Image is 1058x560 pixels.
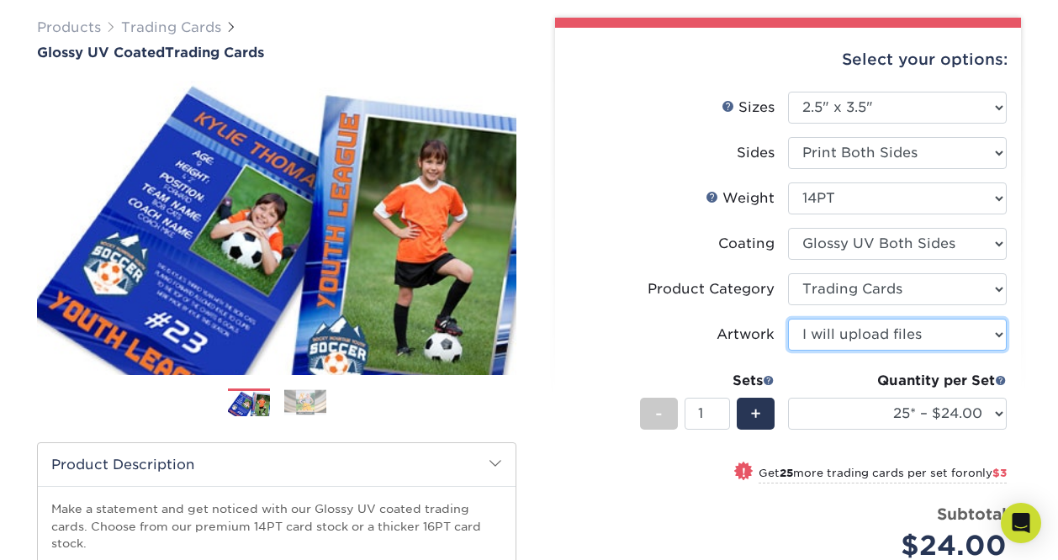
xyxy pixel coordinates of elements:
img: Trading Cards 01 [228,389,270,419]
div: Sizes [722,98,775,118]
span: Glossy UV Coated [37,45,165,61]
strong: Subtotal [937,505,1007,523]
a: Products [37,19,101,35]
a: Glossy UV CoatedTrading Cards [37,45,516,61]
span: only [968,467,1007,479]
div: Weight [706,188,775,209]
div: Quantity per Set [788,371,1007,391]
small: Get more trading cards per set for [759,467,1007,483]
span: $3 [992,467,1007,479]
img: Trading Cards 02 [284,389,326,415]
span: ! [742,463,746,481]
div: Select your options: [569,28,1008,92]
div: Sides [737,143,775,163]
span: + [750,401,761,426]
span: - [655,401,663,426]
img: Glossy UV Coated 01 [37,62,516,394]
div: Artwork [717,325,775,345]
div: Sets [640,371,775,391]
div: Coating [718,234,775,254]
a: Trading Cards [121,19,221,35]
div: Product Category [648,279,775,299]
h1: Trading Cards [37,45,516,61]
strong: 25 [780,467,793,479]
h2: Product Description [38,443,516,486]
div: Open Intercom Messenger [1001,503,1041,543]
